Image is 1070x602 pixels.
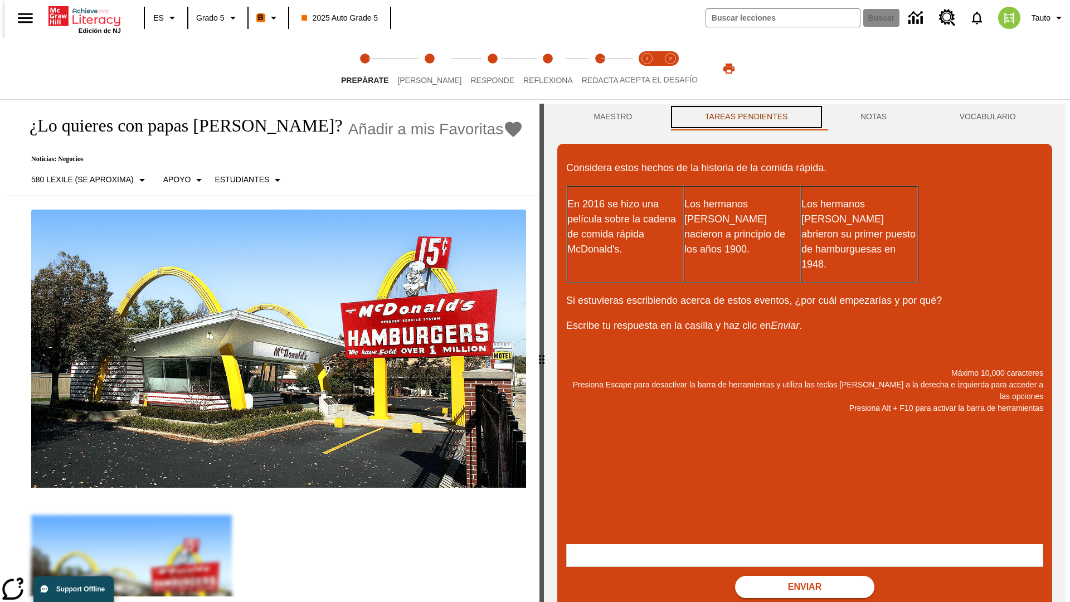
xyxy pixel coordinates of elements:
span: ES [153,12,164,24]
img: Uno de los primeros locales de McDonald's, con el icónico letrero rojo y los arcos amarillos. [31,210,526,488]
span: Grado 5 [196,12,225,24]
button: Seleccionar estudiante [210,170,289,190]
span: ACEPTA EL DESAFÍO [620,75,698,84]
span: Añadir a mis Favoritas [348,120,504,138]
button: Prepárate step 1 of 5 [332,38,397,99]
p: Estudiantes [215,174,269,186]
em: Enviar [771,320,799,331]
button: Imprimir [711,59,747,79]
button: Lenguaje: ES, Selecciona un idioma [148,8,184,28]
span: Support Offline [56,585,105,593]
div: Pulsa la tecla de intro o la barra espaciadora y luego presiona las flechas de derecha e izquierd... [539,104,544,602]
body: Máximo 10,000 caracteres Presiona Escape para desactivar la barra de herramientas y utiliza las t... [4,9,163,19]
button: Tipo de apoyo, Apoyo [159,170,211,190]
p: Apoyo [163,174,191,186]
button: Responde step 3 of 5 [461,38,523,99]
p: Escribe tu respuesta en la casilla y haz clic en . [566,318,1043,333]
h1: ¿Lo quieres con papas [PERSON_NAME]? [18,115,343,136]
div: Portada [48,4,121,34]
button: Maestro [557,104,669,130]
button: NOTAS [824,104,923,130]
div: Instructional Panel Tabs [557,104,1052,130]
p: Si estuvieras escribiendo acerca de estos eventos, ¿por cuál empezarías y por qué? [566,293,1043,308]
span: B [258,11,264,25]
span: [PERSON_NAME] [397,76,461,85]
a: Centro de recursos, Se abrirá en una pestaña nueva. [932,3,962,33]
span: Redacta [582,76,619,85]
p: Máximo 10,000 caracteres [566,367,1043,379]
text: 1 [645,56,648,61]
button: Escoja un nuevo avatar [991,3,1027,32]
button: Redacta step 5 of 5 [573,38,628,99]
div: reading [4,104,539,596]
button: Seleccione Lexile, 580 Lexile (Se aproxima) [27,170,153,190]
button: Añadir a mis Favoritas - ¿Lo quieres con papas fritas? [348,119,524,139]
button: Perfil/Configuración [1027,8,1070,28]
a: Centro de información [902,3,932,33]
button: Acepta el desafío contesta step 2 of 2 [654,38,687,99]
button: Enviar [735,576,874,598]
span: Edición de NJ [79,27,121,34]
button: Boost El color de la clase es anaranjado. Cambiar el color de la clase. [252,8,285,28]
span: Prepárate [341,76,388,85]
p: Considera estos hechos de la historia de la comida rápida. [566,161,1043,176]
button: Abrir el menú lateral [9,2,42,35]
button: VOCABULARIO [923,104,1052,130]
p: Los hermanos [PERSON_NAME] abrieron su primer puesto de hamburguesas en 1948. [801,197,917,272]
span: Responde [470,76,514,85]
button: Grado: Grado 5, Elige un grado [192,8,244,28]
a: Notificaciones [962,3,991,32]
span: Tauto [1032,12,1050,24]
input: Buscar campo [706,9,860,27]
button: Support Offline [33,576,114,602]
p: En 2016 se hizo una película sobre la cadena de comida rápida McDonald's. [567,197,683,257]
div: activity [544,104,1066,602]
span: 2025 Auto Grade 5 [301,12,378,24]
button: Lee step 2 of 5 [388,38,470,99]
button: Acepta el desafío lee step 1 of 2 [631,38,663,99]
p: Presiona Escape para desactivar la barra de herramientas y utiliza las teclas [PERSON_NAME] a la ... [566,379,1043,402]
p: Los hermanos [PERSON_NAME] nacieron a principio de los años 1900. [684,197,800,257]
p: Noticias: Negocios [18,155,523,163]
p: Presiona Alt + F10 para activar la barra de herramientas [566,402,1043,414]
button: TAREAS PENDIENTES [669,104,824,130]
text: 2 [669,56,672,61]
span: Reflexiona [523,76,573,85]
img: avatar image [998,7,1020,29]
button: Reflexiona step 4 of 5 [514,38,582,99]
p: 580 Lexile (Se aproxima) [31,174,134,186]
